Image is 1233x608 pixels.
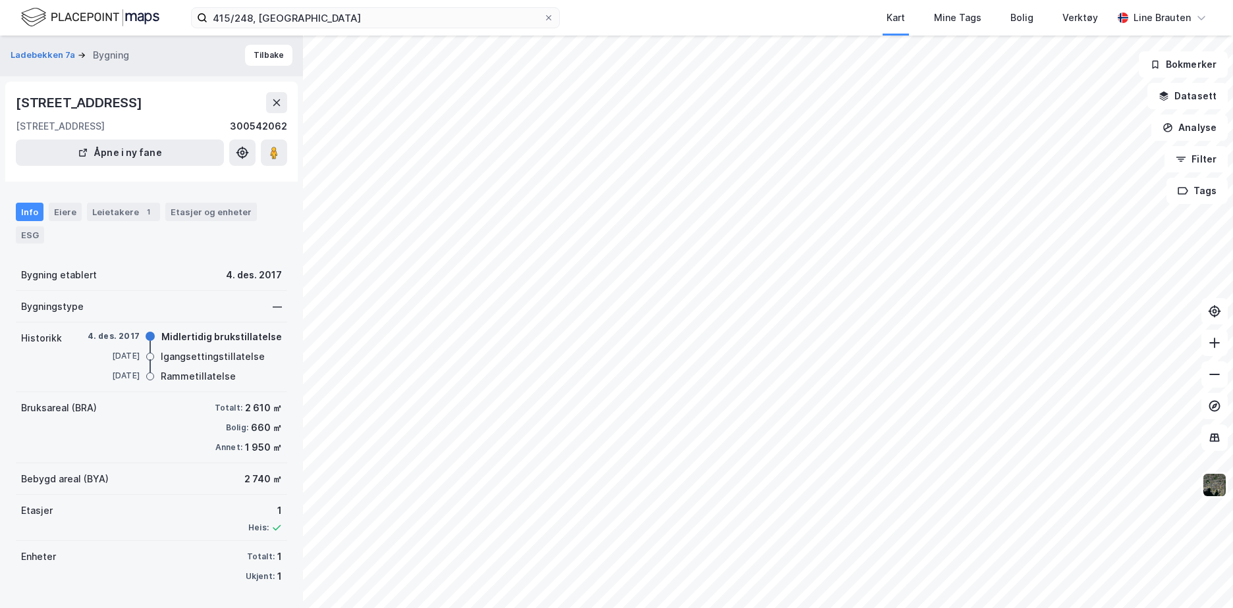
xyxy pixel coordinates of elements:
div: 4. des. 2017 [226,267,282,283]
div: Info [16,203,43,221]
button: Analyse [1151,114,1228,141]
div: Midlertidig brukstillatelse [161,329,282,345]
button: Tags [1166,178,1228,204]
div: Rammetillatelse [161,368,236,384]
div: Totalt: [247,551,275,562]
div: 2 740 ㎡ [244,471,282,487]
div: [STREET_ADDRESS] [16,92,145,113]
div: Ukjent: [246,571,275,582]
div: 4. des. 2017 [87,330,140,342]
div: [DATE] [87,370,140,382]
button: Bokmerker [1139,51,1228,78]
div: Eiere [49,203,82,221]
div: Line Brauten [1134,10,1191,26]
div: Annet: [215,442,242,453]
button: Datasett [1147,83,1228,109]
div: Bygningstype [21,299,84,315]
div: Etasjer og enheter [171,206,252,218]
div: Bolig [1010,10,1033,26]
div: 1 [277,569,282,584]
div: Leietakere [87,203,160,221]
div: ESG [16,226,44,243]
div: Heis: [248,522,269,533]
div: Kontrollprogram for chat [1167,545,1233,608]
div: Etasjer [21,503,53,519]
div: — [273,299,282,315]
div: 1 950 ㎡ [245,440,282,455]
div: Historikk [21,330,62,346]
div: Enheter [21,549,56,565]
div: 1 [277,549,282,565]
div: Bygning etablert [21,267,97,283]
button: Ladebekken 7a [11,49,78,62]
div: [STREET_ADDRESS] [16,118,105,134]
div: 1 [248,503,282,519]
img: logo.f888ab2527a4732fd821a326f86c7f29.svg [21,6,159,29]
button: Åpne i ny fane [16,139,224,166]
button: Filter [1164,146,1228,172]
img: 9k= [1202,472,1227,497]
iframe: Chat Widget [1167,545,1233,608]
div: Bruksareal (BRA) [21,400,97,416]
div: Bebygd areal (BYA) [21,471,109,487]
div: 2 610 ㎡ [245,400,282,416]
div: 300542062 [230,118,287,134]
div: [DATE] [87,350,140,362]
button: Tilbake [245,45,292,66]
div: 660 ㎡ [251,420,282,436]
div: Totalt: [215,403,242,413]
div: Bygning [93,47,129,63]
div: Igangsettingstillatelse [161,349,265,365]
div: Verktøy [1062,10,1098,26]
div: Mine Tags [934,10,981,26]
div: Kart [887,10,905,26]
div: 1 [142,205,155,218]
input: Søk på adresse, matrikkel, gårdeiere, leietakere eller personer [207,8,543,28]
div: Bolig: [226,422,248,433]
